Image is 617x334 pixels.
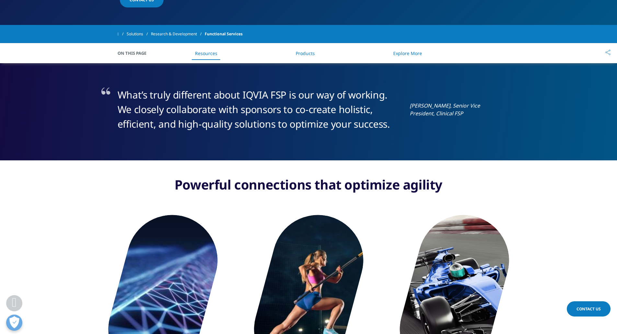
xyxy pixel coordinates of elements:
img: quotes.png [101,87,112,96]
a: Explore More [393,50,422,56]
p: What’s truly different about IQVIA FSP is our way of working. We closely collaborate with sponsor... [118,87,394,131]
span: Functional Services [205,28,243,40]
a: Contact Us [567,301,611,317]
a: Products [296,50,315,56]
center: Powerful connections that optimize agility [118,177,500,193]
button: Open Preferences [6,315,22,331]
span: Contact Us [577,306,601,312]
a: Solutions [127,28,151,40]
a: Research & Development [151,28,205,40]
a: Resources [195,50,217,56]
p: [PERSON_NAME], Senior Vice President, Clinical FSP [410,102,500,117]
span: On This Page [118,50,153,56]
